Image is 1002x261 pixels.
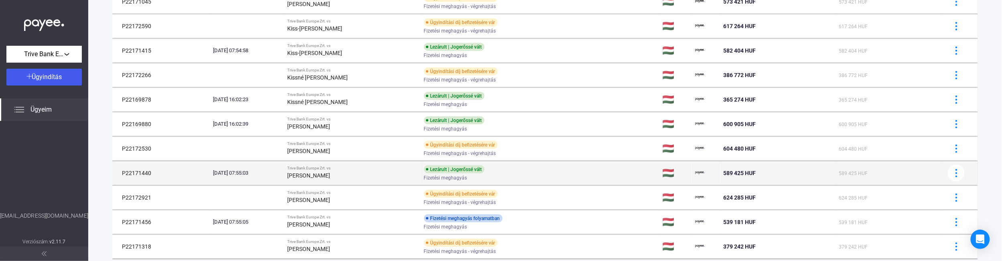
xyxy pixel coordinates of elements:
td: P22172266 [112,63,210,87]
td: P22172590 [112,14,210,38]
div: Lezárult | Jogerőssé vált [424,116,485,124]
td: 🇭🇺 [659,63,692,87]
td: P22169880 [112,112,210,136]
img: more-blue [952,145,961,153]
span: Fizetési meghagyás - végrehajtás [424,75,496,85]
img: more-blue [952,243,961,251]
td: 🇭🇺 [659,112,692,136]
div: Trive Bank Europe Zrt. vs [287,43,418,48]
button: more-blue [948,165,965,181]
img: more-blue [952,120,961,128]
div: Lezárult | Jogerőssé vált [424,165,485,173]
span: 600 905 HUF [724,121,756,127]
button: more-blue [948,140,965,157]
td: 🇭🇺 [659,88,692,112]
td: P22171318 [112,234,210,259]
span: 589 425 HUF [839,171,868,176]
strong: [PERSON_NAME] [287,246,330,252]
span: 365 274 HUF [724,96,756,103]
img: payee-logo [695,193,705,202]
span: 589 425 HUF [724,170,756,176]
div: [DATE] 07:54:58 [213,47,281,55]
img: more-blue [952,71,961,80]
td: P22171440 [112,161,210,185]
div: Trive Bank Europe Zrt. vs [287,92,418,97]
strong: v2.11.7 [49,239,66,245]
span: Fizetési meghagyás - végrehajtás [424,26,496,36]
div: [DATE] 16:02:23 [213,96,281,104]
img: more-blue [952,194,961,202]
strong: Kissné [PERSON_NAME] [287,74,348,81]
td: 🇭🇺 [659,186,692,210]
span: Ügyindítás [32,73,62,81]
div: Trive Bank Europe Zrt. vs [287,190,418,195]
strong: Kiss-[PERSON_NAME] [287,50,342,56]
div: Ügyindítási díj befizetésére vár [424,190,498,198]
span: 365 274 HUF [839,97,868,103]
div: Trive Bank Europe Zrt. vs [287,141,418,146]
strong: [PERSON_NAME] [287,1,330,7]
strong: Kissné [PERSON_NAME] [287,99,348,105]
span: 582 404 HUF [724,47,756,54]
div: Trive Bank Europe Zrt. vs [287,68,418,73]
img: more-blue [952,96,961,104]
strong: [PERSON_NAME] [287,197,330,203]
img: payee-logo [695,95,705,104]
strong: [PERSON_NAME] [287,221,330,228]
img: payee-logo [695,21,705,31]
button: more-blue [948,189,965,206]
span: 386 772 HUF [839,73,868,78]
button: more-blue [948,91,965,108]
strong: Kiss-[PERSON_NAME] [287,25,342,32]
strong: [PERSON_NAME] [287,123,330,130]
button: more-blue [948,238,965,255]
span: Fizetési meghagyás [424,100,467,109]
button: more-blue [948,214,965,230]
img: more-blue [952,218,961,226]
span: 386 772 HUF [724,72,756,78]
div: Ügyindítási díj befizetésére vár [424,239,498,247]
img: arrow-double-left-grey.svg [42,251,47,256]
span: Fizetési meghagyás [424,124,467,134]
span: Fizetési meghagyás - végrehajtás [424,247,496,256]
button: Ügyindítás [6,69,82,86]
img: payee-logo [695,119,705,129]
td: P22169878 [112,88,210,112]
div: Ügyindítási díj befizetésére vár [424,67,498,75]
img: plus-white.svg [26,73,32,79]
span: 582 404 HUF [839,48,868,54]
td: 🇭🇺 [659,161,692,185]
div: Trive Bank Europe Zrt. vs [287,239,418,244]
div: Open Intercom Messenger [971,230,990,249]
button: Trive Bank Europe Zrt. [6,46,82,63]
img: white-payee-white-dot.svg [24,15,64,31]
span: 617 264 HUF [724,23,756,29]
div: Ügyindítási díj befizetésére vár [424,141,498,149]
td: P22172921 [112,186,210,210]
div: [DATE] 16:02:39 [213,120,281,128]
td: 🇭🇺 [659,14,692,38]
img: payee-logo [695,144,705,153]
div: Trive Bank Europe Zrt. vs [287,166,418,171]
img: more-blue [952,22,961,31]
img: more-blue [952,169,961,177]
span: Fizetési meghagyás - végrehajtás [424,198,496,207]
td: 🇭🇺 [659,39,692,63]
span: 539 181 HUF [839,220,868,225]
button: more-blue [948,67,965,84]
td: P22171456 [112,210,210,234]
td: 🇭🇺 [659,234,692,259]
div: Lezárult | Jogerőssé vált [424,43,485,51]
span: Trive Bank Europe Zrt. [24,49,64,59]
td: 🇭🇺 [659,137,692,161]
div: Trive Bank Europe Zrt. vs [287,19,418,24]
span: Fizetési meghagyás [424,173,467,183]
button: more-blue [948,116,965,133]
div: Lezárult | Jogerőssé vált [424,92,485,100]
span: 604 480 HUF [839,146,868,152]
img: payee-logo [695,46,705,55]
div: Trive Bank Europe Zrt. vs [287,215,418,220]
td: 🇭🇺 [659,210,692,234]
span: 379 242 HUF [724,243,756,250]
div: Trive Bank Europe Zrt. vs [287,117,418,122]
